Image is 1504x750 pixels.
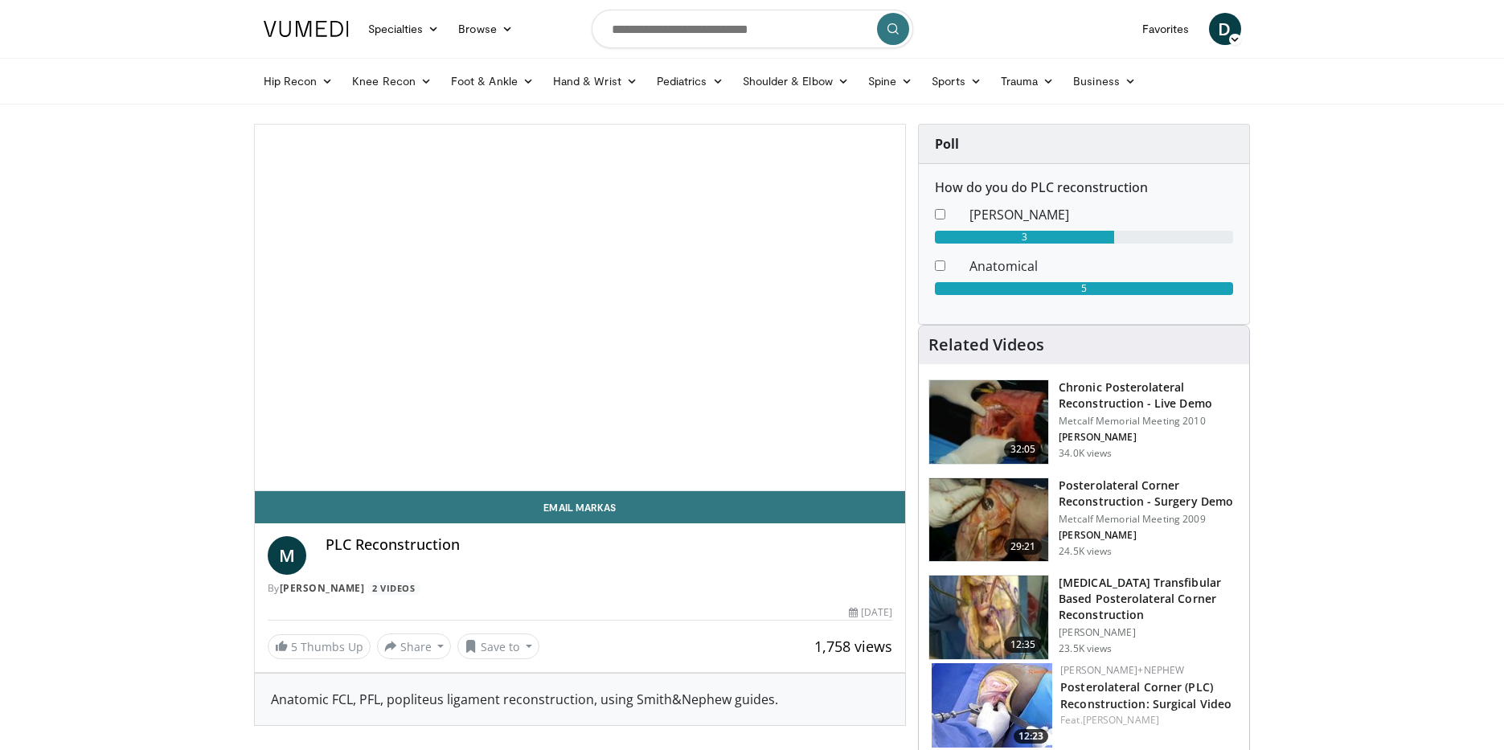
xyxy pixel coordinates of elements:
a: Browse [449,13,523,45]
h6: How do you do PLC reconstruction [935,180,1233,195]
a: Trauma [991,65,1064,97]
a: Business [1063,65,1145,97]
a: Specialties [359,13,449,45]
h3: Posterolateral Corner Reconstruction - Surgery Demo [1059,477,1240,510]
img: aa71ed70-e7f5-4b18-9de6-7588daab5da2.150x105_q85_crop-smart_upscale.jpg [932,663,1052,748]
a: Posterolateral Corner (PLC) Reconstruction: Surgical Video [1060,679,1231,711]
a: Foot & Ankle [441,65,543,97]
img: 672741_3.png.150x105_q85_crop-smart_upscale.jpg [929,478,1048,562]
a: Knee Recon [342,65,441,97]
button: Share [377,633,452,659]
p: Metcalf Memorial Meeting 2009 [1059,513,1240,526]
span: 32:05 [1004,441,1043,457]
strong: Poll [935,135,959,153]
a: D [1209,13,1241,45]
a: 5 Thumbs Up [268,634,371,659]
button: Save to [457,633,539,659]
a: 12:23 [932,663,1052,748]
a: 29:21 Posterolateral Corner Reconstruction - Surgery Demo Metcalf Memorial Meeting 2009 [PERSON_N... [928,477,1240,563]
a: [PERSON_NAME] [280,581,365,595]
a: Spine [859,65,922,97]
p: [PERSON_NAME] [1059,529,1240,542]
div: [DATE] [849,605,892,620]
div: By [268,581,893,596]
span: 1,758 views [814,637,892,656]
a: Pediatrics [647,65,733,97]
a: Favorites [1133,13,1199,45]
span: 29:21 [1004,539,1043,555]
h3: Chronic Posterolateral Reconstruction - Live Demo [1059,379,1240,412]
a: Email Markas [255,491,906,523]
video-js: Video Player [255,125,906,491]
input: Search topics, interventions [592,10,913,48]
span: 12:23 [1014,729,1048,744]
a: Sports [922,65,991,97]
h4: PLC Reconstruction [326,536,893,554]
a: 2 Videos [367,582,420,596]
dd: [PERSON_NAME] [957,205,1245,224]
a: 12:35 [MEDICAL_DATA] Transfibular Based Posterolateral Corner Reconstruction [PERSON_NAME] 23.5K ... [928,575,1240,660]
span: 12:35 [1004,637,1043,653]
div: 5 [935,282,1233,295]
p: 34.0K views [1059,447,1112,460]
p: Metcalf Memorial Meeting 2010 [1059,415,1240,428]
a: Hip Recon [254,65,343,97]
a: Hand & Wrist [543,65,647,97]
a: [PERSON_NAME]+Nephew [1060,663,1184,677]
dd: Anatomical [957,256,1245,276]
div: 3 [935,231,1114,244]
a: Shoulder & Elbow [733,65,859,97]
span: 5 [291,639,297,654]
div: Anatomic FCL, PFL, popliteus ligament reconstruction, using Smith&Nephew guides. [271,690,890,709]
img: Arciero_-_PLC_3.png.150x105_q85_crop-smart_upscale.jpg [929,576,1048,659]
a: M [268,536,306,575]
img: VuMedi Logo [264,21,349,37]
p: [PERSON_NAME] [1059,431,1240,444]
p: 24.5K views [1059,545,1112,558]
a: [PERSON_NAME] [1083,713,1159,727]
img: lap_3.png.150x105_q85_crop-smart_upscale.jpg [929,380,1048,464]
h3: [MEDICAL_DATA] Transfibular Based Posterolateral Corner Reconstruction [1059,575,1240,623]
a: 32:05 Chronic Posterolateral Reconstruction - Live Demo Metcalf Memorial Meeting 2010 [PERSON_NAM... [928,379,1240,465]
p: [PERSON_NAME] [1059,626,1240,639]
p: 23.5K views [1059,642,1112,655]
div: Feat. [1060,713,1236,727]
h4: Related Videos [928,335,1044,355]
